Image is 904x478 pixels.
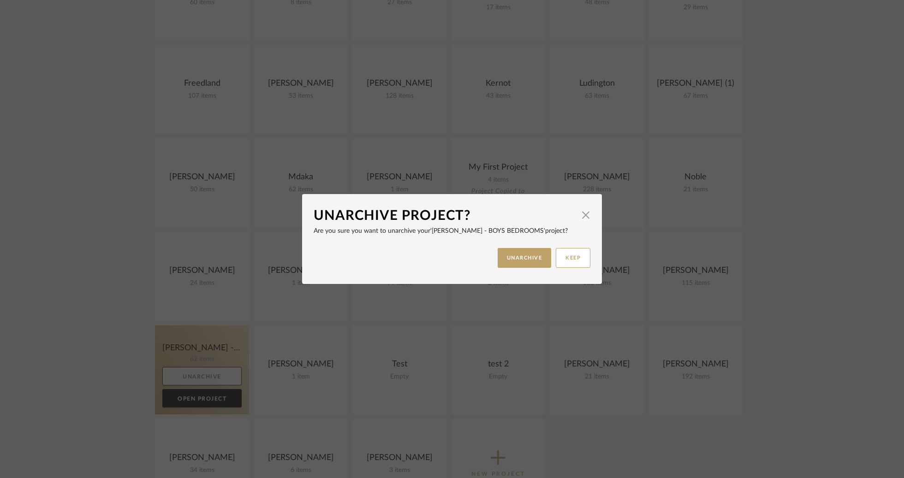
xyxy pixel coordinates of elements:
[498,248,552,268] button: UNARCHIVE
[577,206,595,224] button: Close
[430,228,545,234] span: '[PERSON_NAME] - Boys Bedrooms'
[314,206,577,226] div: Unarchive Project?
[314,206,590,226] dialog-header: Unarchive Project?
[314,226,590,236] p: Are you sure you want to unarchive your project?
[556,248,590,268] button: KEEP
